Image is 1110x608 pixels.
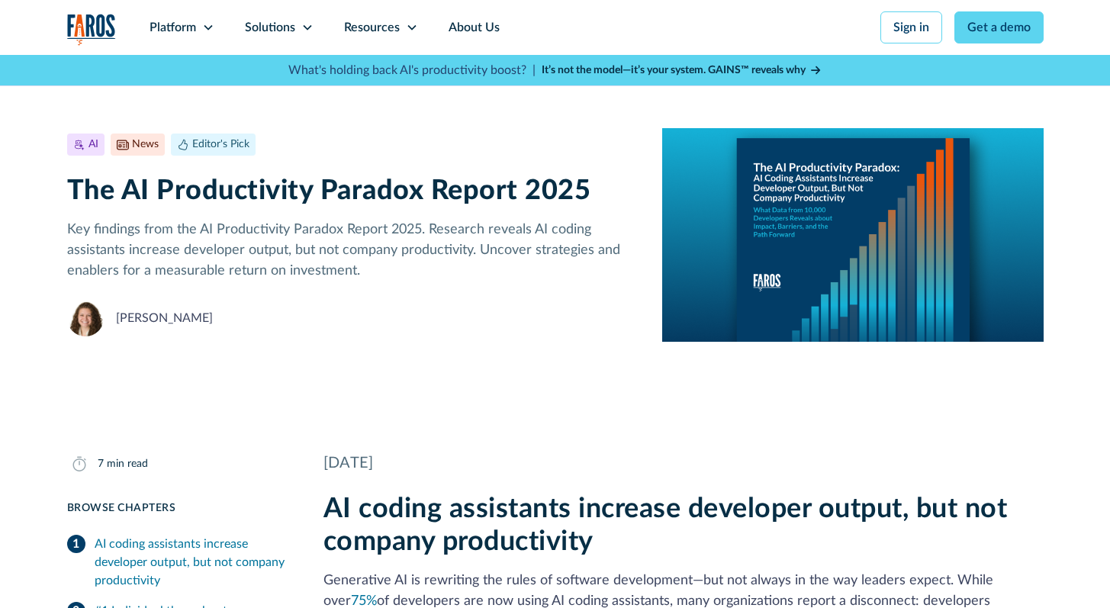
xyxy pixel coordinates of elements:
img: Neely Dunlap [67,300,104,336]
div: [PERSON_NAME] [116,309,213,327]
h1: The AI Productivity Paradox Report 2025 [67,175,639,207]
div: News [132,137,159,153]
div: Browse Chapters [67,500,287,516]
div: AI [88,137,98,153]
div: Editor's Pick [192,137,249,153]
div: Resources [344,18,400,37]
div: 7 [98,456,104,472]
img: A report cover on a blue background. The cover reads:The AI Productivity Paradox: AI Coding Assis... [662,128,1043,342]
p: Key findings from the AI Productivity Paradox Report 2025. Research reveals AI coding assistants ... [67,220,639,281]
div: min read [107,456,148,472]
a: Sign in [880,11,942,43]
div: Platform [150,18,196,37]
h2: AI coding assistants increase developer output, but not company productivity [323,493,1044,558]
a: AI coding assistants increase developer output, but not company productivity [67,529,287,596]
p: What's holding back AI's productivity boost? | [288,61,536,79]
a: Get a demo [954,11,1044,43]
a: home [67,14,116,45]
div: [DATE] [323,452,1044,474]
a: It’s not the model—it’s your system. GAINS™ reveals why [542,63,822,79]
div: AI coding assistants increase developer output, but not company productivity [95,535,287,590]
strong: It’s not the model—it’s your system. GAINS™ reveals why [542,65,806,76]
img: Logo of the analytics and reporting company Faros. [67,14,116,45]
a: 75% [351,594,377,608]
div: Solutions [245,18,295,37]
